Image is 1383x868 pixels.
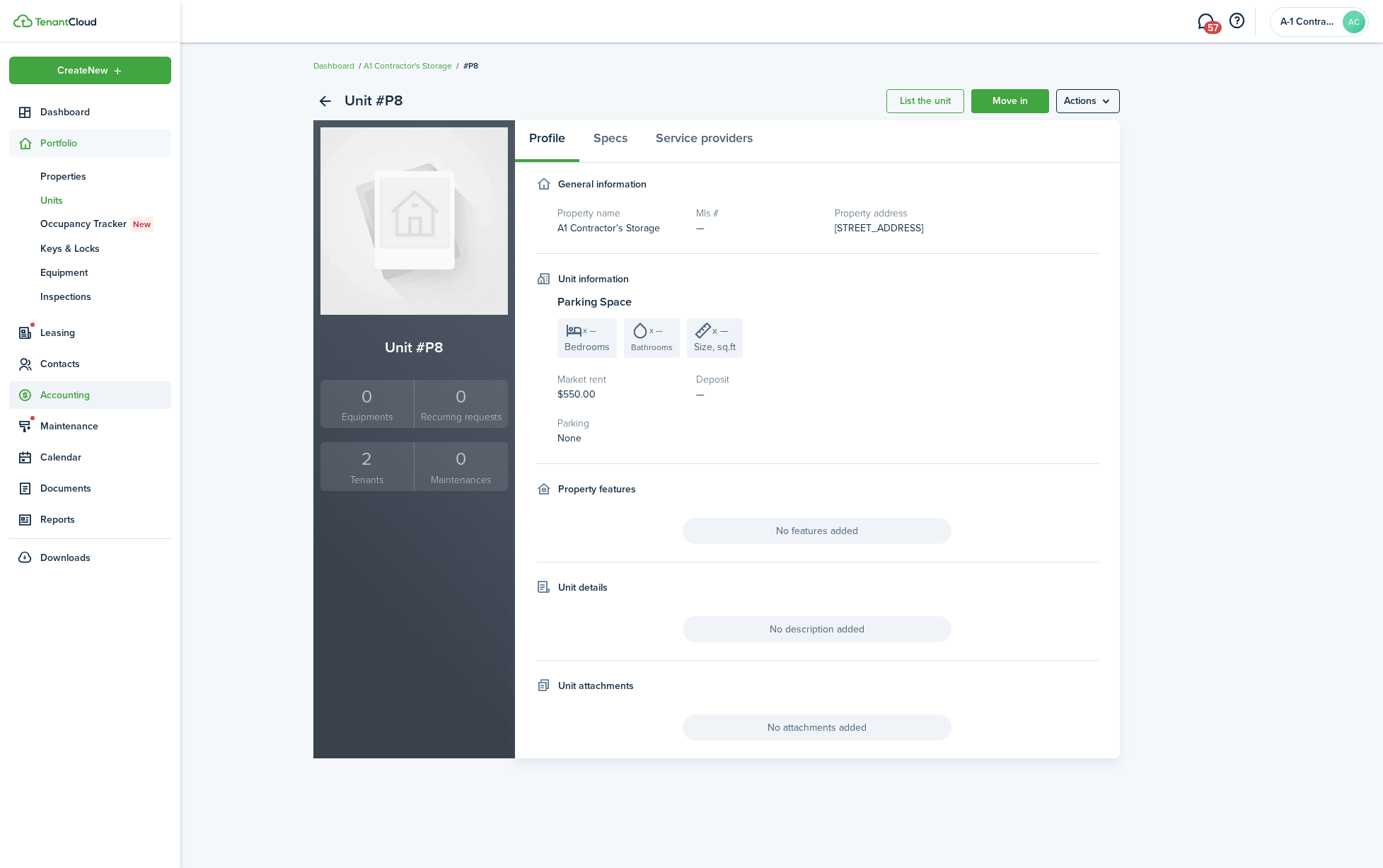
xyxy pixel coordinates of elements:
h5: Property name [557,206,682,221]
span: Units [40,193,171,208]
div: 0 [418,383,504,410]
small: Tenants [324,473,411,487]
span: No features added [683,518,951,544]
span: Portfolio [40,136,171,151]
span: [STREET_ADDRESS] [835,221,923,236]
a: A1 Contractor's Storage [364,59,452,72]
span: Properties [40,169,171,184]
span: Calendar [40,450,171,465]
span: x — [712,323,729,338]
h4: Unit attachments [558,678,634,693]
span: New [133,218,151,231]
span: Inspections [40,289,171,304]
span: None [557,431,581,446]
span: Create New [57,66,108,76]
button: Open menu [9,57,171,84]
a: Keys & Locks [9,236,171,260]
img: Unit avatar [320,127,508,315]
h5: Deposit [696,372,821,387]
a: Dashboard [313,59,354,72]
a: 0Equipments [320,380,415,429]
h4: General information [558,177,647,192]
a: Move in [971,89,1049,113]
div: 0 [324,383,411,410]
a: Specs [579,120,642,163]
a: 0Recurring requests [414,380,508,429]
a: Reports [9,506,171,533]
span: Occupancy Tracker [40,216,171,232]
h4: Unit information [558,272,629,287]
a: Dashboard [9,98,171,126]
div: 0 [418,446,504,473]
span: A1 Contractor's Storage [557,221,660,236]
h5: Property address [835,206,1099,221]
span: $550.00 [557,387,596,402]
span: Contacts [40,357,171,371]
span: #P8 [463,59,478,72]
span: Accounting [40,388,171,403]
a: Messaging [1192,4,1219,40]
menu-btn: Actions [1056,89,1120,113]
h4: Unit details [558,580,608,595]
a: List the unit [886,89,964,113]
a: Properties [9,164,171,188]
span: Bedrooms [565,340,610,354]
span: Size, sq.ft [694,340,736,354]
a: Equipment [9,260,171,284]
span: Dashboard [40,105,171,120]
h5: Parking [557,416,682,431]
button: Open resource center [1225,9,1249,33]
span: Keys & Locks [40,241,171,256]
small: Recurring requests [418,410,504,424]
h3: Parking Space [557,294,1099,311]
a: Back [313,89,337,113]
span: x — [583,326,596,335]
h2: Unit #P8 [345,89,403,113]
span: No description added [683,616,951,642]
span: Reports [40,512,171,527]
a: 0Maintenances [414,442,508,491]
button: Open menu [1056,89,1120,113]
span: No attachments added [683,714,951,741]
h5: Market rent [557,372,682,387]
img: TenantCloud [35,18,96,26]
div: 2 [324,446,411,473]
span: 57 [1204,21,1222,34]
a: Inspections [9,284,171,308]
span: — [696,221,705,236]
span: x — [649,326,663,335]
small: Maintenances [418,473,504,487]
h4: Property features [558,482,636,497]
a: Occupancy TrackerNew [9,212,171,236]
h2: Unit #P8 [320,336,508,359]
small: Equipments [324,410,411,424]
h5: Mls # [696,206,821,221]
span: Downloads [40,550,91,565]
span: — [696,387,705,402]
a: Service providers [642,120,767,163]
span: Maintenance [40,419,171,434]
a: 2Tenants [320,442,415,491]
avatar-text: AC [1343,11,1365,33]
a: Units [9,188,171,212]
span: Equipment [40,265,171,280]
span: Leasing [40,325,171,340]
span: Bathrooms [631,341,673,354]
span: A-1 Contractor Storage [1280,17,1337,27]
img: TenantCloud [13,14,33,28]
span: Documents [40,481,171,496]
